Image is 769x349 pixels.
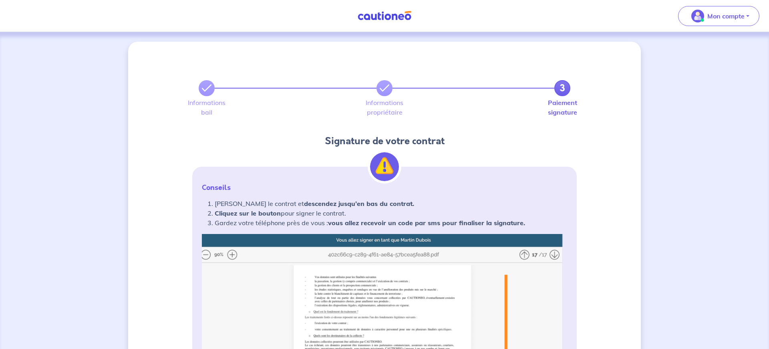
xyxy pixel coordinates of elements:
a: 3 [554,80,570,96]
li: Gardez votre téléphone près de vous : [215,218,567,228]
h4: Signature de votre contrat [192,135,577,147]
img: illu_alert.svg [370,152,399,181]
p: Conseils [202,183,567,192]
li: pour signer le contrat. [215,208,567,218]
label: Paiement signature [554,99,570,115]
img: illu_account_valid_menu.svg [691,10,704,22]
strong: Cliquez sur le bouton [215,209,281,217]
li: [PERSON_NAME] le contrat et [215,199,567,208]
img: Cautioneo [354,11,415,21]
strong: vous allez recevoir un code par sms pour finaliser la signature. [328,219,525,227]
p: Mon compte [707,11,745,21]
label: Informations propriétaire [376,99,393,115]
button: illu_account_valid_menu.svgMon compte [678,6,759,26]
label: Informations bail [199,99,215,115]
strong: descendez jusqu’en bas du contrat. [304,200,414,208]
